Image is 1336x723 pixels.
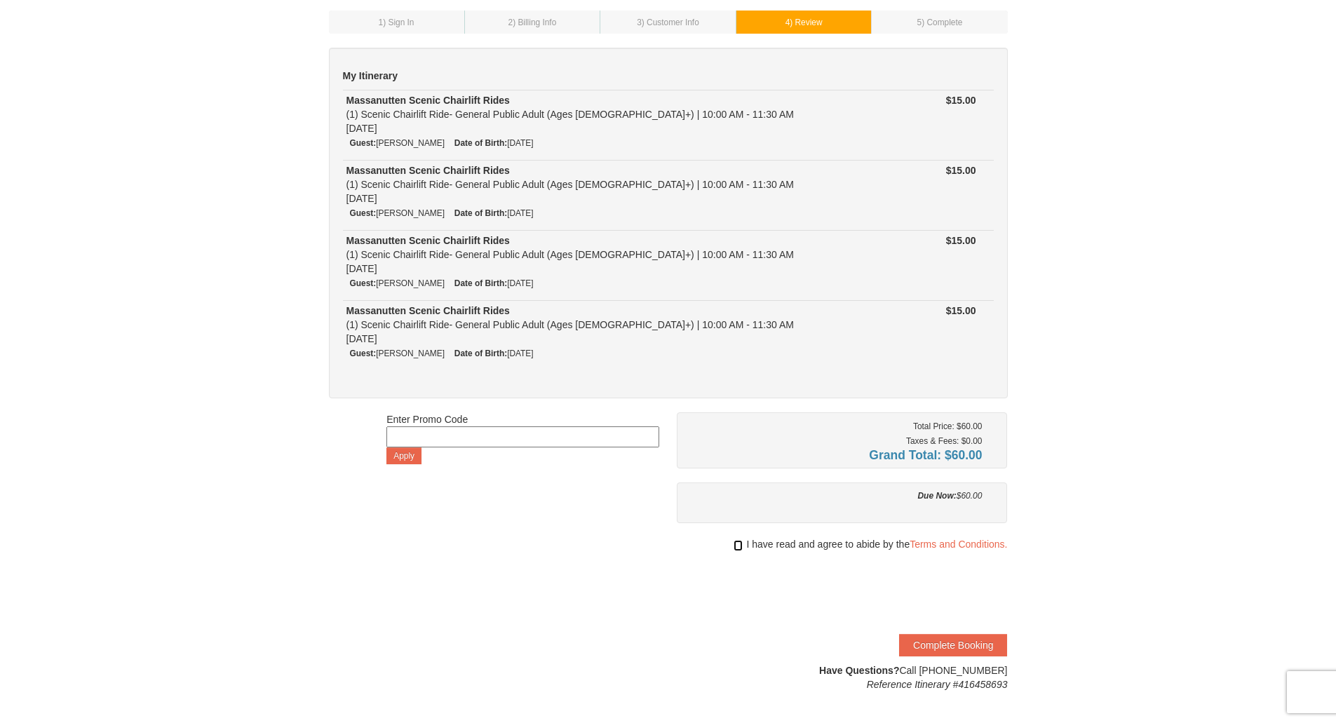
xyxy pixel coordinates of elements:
[642,18,699,27] span: ) Customer Info
[350,349,445,358] small: [PERSON_NAME]
[899,634,1007,656] button: Complete Booking
[677,663,1008,691] div: Call [PHONE_NUMBER]
[508,18,557,27] small: 2
[454,349,534,358] small: [DATE]
[454,278,507,288] strong: Date of Birth:
[350,278,377,288] strong: Guest:
[350,208,445,218] small: [PERSON_NAME]
[350,278,445,288] small: [PERSON_NAME]
[637,18,699,27] small: 3
[346,95,510,106] strong: Massanutten Scenic Chairlift Rides
[687,489,983,503] div: $60.00
[346,304,868,346] div: (1) Scenic Chairlift Ride- General Public Adult (Ages [DEMOGRAPHIC_DATA]+) | 10:00 AM - 11:30 AM ...
[785,18,823,27] small: 4
[346,163,868,205] div: (1) Scenic Chairlift Ride- General Public Adult (Ages [DEMOGRAPHIC_DATA]+) | 10:00 AM - 11:30 AM ...
[454,349,507,358] strong: Date of Birth:
[454,208,507,218] strong: Date of Birth:
[350,349,377,358] strong: Guest:
[454,278,534,288] small: [DATE]
[946,95,976,106] strong: $15.00
[790,18,822,27] span: ) Review
[794,565,1007,620] iframe: reCAPTCHA
[917,491,956,501] strong: Due Now:
[946,235,976,246] strong: $15.00
[383,18,414,27] span: ) Sign In
[346,305,510,316] strong: Massanutten Scenic Chairlift Rides
[454,138,507,148] strong: Date of Birth:
[379,18,414,27] small: 1
[746,537,1007,551] span: I have read and agree to abide by the
[917,18,963,27] small: 5
[386,447,421,464] button: Apply
[946,165,976,176] strong: $15.00
[454,138,534,148] small: [DATE]
[346,235,510,246] strong: Massanutten Scenic Chairlift Rides
[922,18,962,27] span: ) Complete
[454,208,534,218] small: [DATE]
[346,93,868,135] div: (1) Scenic Chairlift Ride- General Public Adult (Ages [DEMOGRAPHIC_DATA]+) | 10:00 AM - 11:30 AM ...
[346,234,868,276] div: (1) Scenic Chairlift Ride- General Public Adult (Ages [DEMOGRAPHIC_DATA]+) | 10:00 AM - 11:30 AM ...
[687,448,983,462] h4: Grand Total: $60.00
[513,18,556,27] span: ) Billing Info
[910,539,1007,550] a: Terms and Conditions.
[906,436,982,446] small: Taxes & Fees: $0.00
[819,665,899,676] strong: Have Questions?
[346,165,510,176] strong: Massanutten Scenic Chairlift Rides
[913,421,983,431] small: Total Price: $60.00
[350,208,377,218] strong: Guest:
[946,305,976,316] strong: $15.00
[386,412,659,464] div: Enter Promo Code
[350,138,377,148] strong: Guest:
[350,138,445,148] small: [PERSON_NAME]
[343,69,994,83] h5: My Itinerary
[867,679,1008,690] em: Reference Itinerary #416458693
